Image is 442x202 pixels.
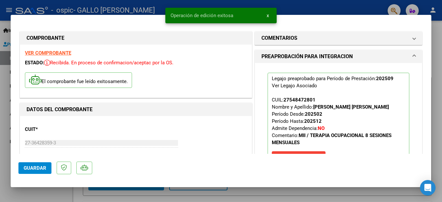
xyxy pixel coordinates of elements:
[305,111,322,117] strong: 202502
[27,106,93,112] strong: DATOS DEL COMPROBANTE
[171,12,233,19] span: Operación de edición exitosa
[268,73,409,166] p: Legajo preaprobado para Período de Prestación:
[261,10,274,21] button: x
[272,133,392,145] span: Comentario:
[272,82,317,89] div: Ver Legajo Asociado
[25,72,132,88] p: El comprobante fue leído exitosamente.
[420,180,436,196] div: Open Intercom Messenger
[24,165,46,171] span: Guardar
[261,53,353,60] h1: PREAPROBACIÓN PARA INTEGRACION
[25,50,71,56] a: VER COMPROBANTE
[272,97,392,145] span: CUIL: Nombre y Apellido: Período Desde: Período Hasta: Admite Dependencia:
[376,76,393,81] strong: 202509
[27,35,64,41] strong: COMPROBANTE
[25,60,44,66] span: ESTADO:
[277,153,285,161] mat-icon: save
[255,50,422,63] mat-expansion-panel-header: PREAPROBACIÓN PARA INTEGRACION
[255,63,422,181] div: PREAPROBACIÓN PARA INTEGRACION
[267,13,269,18] span: x
[313,104,389,110] strong: [PERSON_NAME] [PERSON_NAME]
[283,96,315,103] div: 27548472801
[25,126,92,133] p: CUIT
[318,125,325,131] strong: NO
[255,32,422,45] mat-expansion-panel-header: COMENTARIOS
[261,34,297,42] h1: COMENTARIOS
[18,162,51,174] button: Guardar
[304,118,322,124] strong: 202512
[44,60,173,66] span: Recibida. En proceso de confirmacion/aceptac por la OS.
[272,151,326,163] button: Quitar Legajo
[272,133,392,145] strong: MII / TERAPIA OCUPACIONAL 8 SESIONES MENSUALES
